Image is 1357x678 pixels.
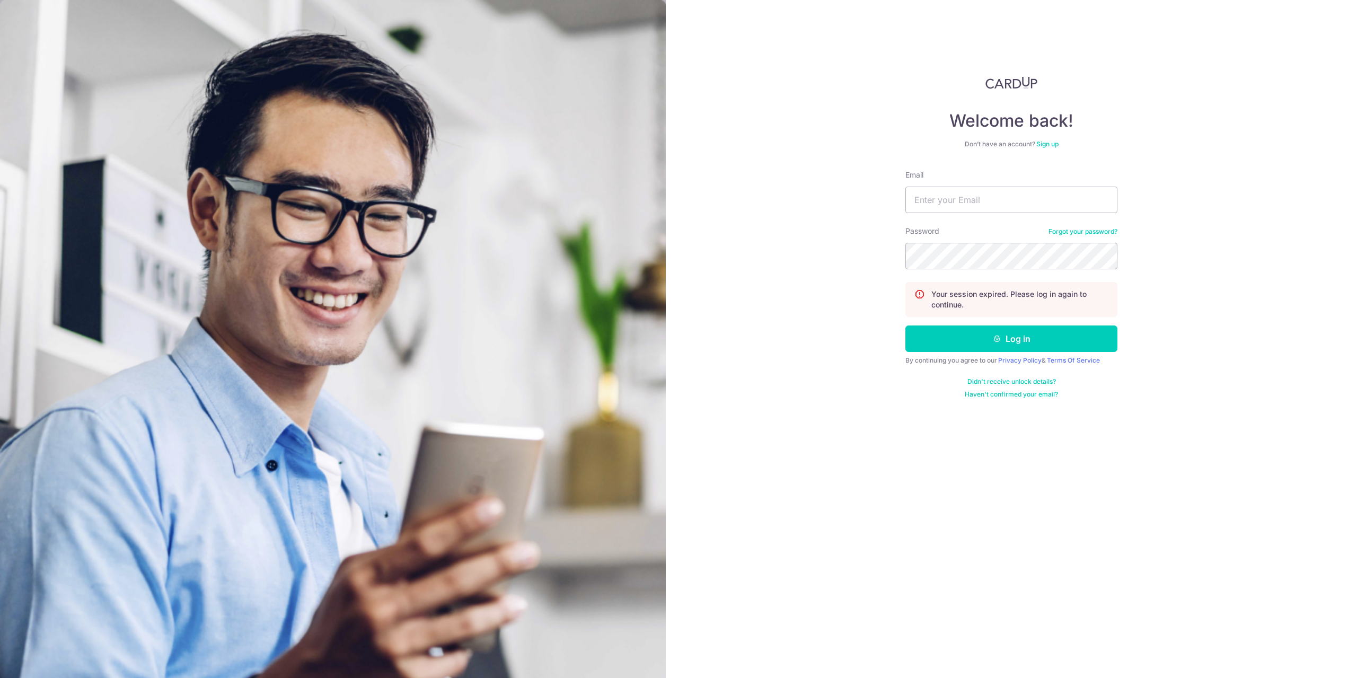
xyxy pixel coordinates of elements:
[1047,356,1100,364] a: Terms Of Service
[965,390,1058,399] a: Haven't confirmed your email?
[905,325,1117,352] button: Log in
[985,76,1037,89] img: CardUp Logo
[905,170,923,180] label: Email
[1048,227,1117,236] a: Forgot your password?
[1036,140,1059,148] a: Sign up
[905,187,1117,213] input: Enter your Email
[905,140,1117,148] div: Don’t have an account?
[967,377,1056,386] a: Didn't receive unlock details?
[905,110,1117,131] h4: Welcome back!
[905,356,1117,365] div: By continuing you agree to our &
[998,356,1042,364] a: Privacy Policy
[931,289,1108,310] p: Your session expired. Please log in again to continue.
[905,226,939,236] label: Password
